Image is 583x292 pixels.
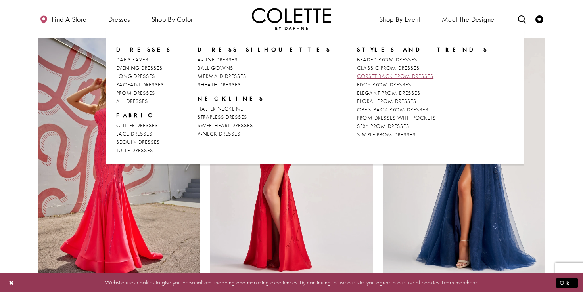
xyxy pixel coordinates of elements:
[533,8,545,30] a: Check Wishlist
[252,8,331,30] img: Colette by Daphne
[198,46,331,53] span: DRESS SILHOUETTES
[116,138,172,146] a: SEQUIN DRESSES
[116,81,164,88] span: PAGEANT DRESSES
[116,130,152,137] span: LACE DRESSES
[198,56,238,63] span: A-LINE DRESSES
[198,95,264,103] span: NECKLINES
[116,146,172,155] a: TULLE DRESSES
[52,15,87,23] span: Find a store
[38,38,200,274] a: Visit Colette by Daphne Style No. CL5106 Page
[152,15,193,23] span: Shop by color
[116,72,172,80] a: LONG DRESSES
[106,8,132,30] span: Dresses
[150,8,195,30] span: Shop by color
[198,64,233,71] span: BALL GOWNS
[116,55,172,64] a: DAF'S FAVES
[57,277,526,288] p: Website uses cookies to give you personalized shopping and marketing experiences. By continuing t...
[116,122,158,129] span: GLITTER DRESSES
[357,81,411,88] span: EDGY PROM DRESSES
[198,130,240,137] span: V-NECK DRESSES
[116,64,172,72] a: EVENING DRESSES
[116,111,156,119] span: FABRIC
[198,113,331,121] a: STRAPLESS DRESSES
[116,46,172,53] span: Dresses
[357,64,420,71] span: CLASSIC PROM DRESSES
[198,64,331,72] a: BALL GOWNS
[357,46,488,53] span: STYLES AND TRENDS
[198,95,331,103] span: NECKLINES
[357,114,488,122] a: PROM DRESSES WITH POCKETS
[357,131,416,138] span: SIMPLE PROM DRESSES
[357,89,420,96] span: ELEGANT PROM DRESSES
[357,89,488,97] a: ELEGANT PROM DRESSES
[116,89,155,96] span: PROM DRESSES
[198,72,331,80] a: MERMAID DRESSES
[357,64,488,72] a: CLASSIC PROM DRESSES
[116,138,160,145] span: SEQUIN DRESSES
[116,97,172,105] a: ALL DRESSES
[357,122,488,130] a: SEXY PROM DRESSES
[357,80,488,89] a: EDGY PROM DRESSES
[198,105,243,112] span: HALTER NECKLINE
[108,15,130,23] span: Dresses
[357,73,433,80] span: CORSET BACK PROM DRESSES
[357,56,417,63] span: BEADED PROM DRESSES
[198,130,331,138] a: V-NECK DRESSES
[198,122,253,129] span: SWEETHEART DRESSES
[357,114,436,121] span: PROM DRESSES WITH POCKETS
[116,64,163,71] span: EVENING DRESSES
[116,147,153,154] span: TULLE DRESSES
[116,121,172,130] a: GLITTER DRESSES
[357,55,488,64] a: BEADED PROM DRESSES
[5,276,18,290] button: Close Dialog
[440,8,499,30] a: Meet the designer
[357,106,428,113] span: OPEN BACK PROM DRESSES
[357,122,409,130] span: SEXY PROM DRESSES
[198,105,331,113] a: HALTER NECKLINE
[357,97,488,105] a: FLORAL PROM DRESSES
[116,80,172,89] a: PAGEANT DRESSES
[516,8,528,30] a: Toggle search
[377,8,422,30] span: Shop By Event
[198,80,331,89] a: SHEATH DRESSES
[198,121,331,130] a: SWEETHEART DRESSES
[198,113,247,120] span: STRAPLESS DRESSES
[198,73,246,80] span: MERMAID DRESSES
[116,56,148,63] span: DAF'S FAVES
[38,8,88,30] a: Find a store
[116,130,172,138] a: LACE DRESSES
[252,8,331,30] a: Visit Home Page
[379,15,420,23] span: Shop By Event
[357,130,488,139] a: SIMPLE PROM DRESSES
[116,97,148,105] span: ALL DRESSES
[442,15,497,23] span: Meet the designer
[357,72,488,80] a: CORSET BACK PROM DRESSES
[198,81,241,88] span: SHEATH DRESSES
[357,97,416,105] span: FLORAL PROM DRESSES
[116,89,172,97] a: PROM DRESSES
[116,73,155,80] span: LONG DRESSES
[467,279,477,286] a: here
[556,278,578,288] button: Submit Dialog
[198,55,331,64] a: A-LINE DRESSES
[116,111,172,119] span: FABRIC
[357,105,488,114] a: OPEN BACK PROM DRESSES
